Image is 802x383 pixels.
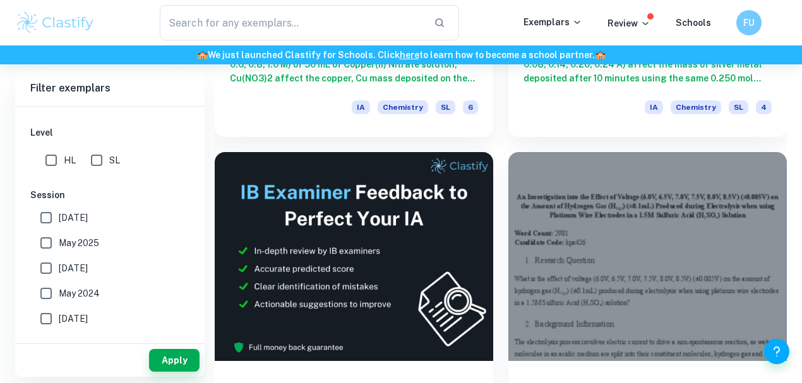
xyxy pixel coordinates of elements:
[59,211,88,225] span: [DATE]
[645,100,663,114] span: IA
[729,100,748,114] span: SL
[736,10,762,35] button: FU
[742,16,757,30] h6: FU
[400,50,419,60] a: here
[59,236,99,250] span: May 2025
[59,261,88,275] span: [DATE]
[463,100,478,114] span: 6
[59,286,100,300] span: May 2024
[436,100,455,114] span: SL
[160,5,424,40] input: Search for any exemplars...
[676,18,711,28] a: Schools
[3,48,799,62] h6: We just launched Clastify for Schools. Click to learn how to become a school partner.
[352,100,370,114] span: IA
[756,100,772,114] span: 4
[15,71,205,106] h6: Filter exemplars
[671,100,721,114] span: Chemistry
[764,339,789,364] button: Help and Feedback
[607,16,650,30] p: Review
[109,153,120,167] span: SL
[30,188,189,202] h6: Session
[59,312,88,326] span: [DATE]
[15,10,95,35] img: Clastify logo
[149,349,200,372] button: Apply
[524,15,582,29] p: Exemplars
[197,50,208,60] span: 🏫
[30,126,189,139] h6: Level
[595,50,606,60] span: 🏫
[64,153,76,167] span: HL
[215,152,493,361] img: Thumbnail
[378,100,428,114] span: Chemistry
[59,337,99,351] span: May 2023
